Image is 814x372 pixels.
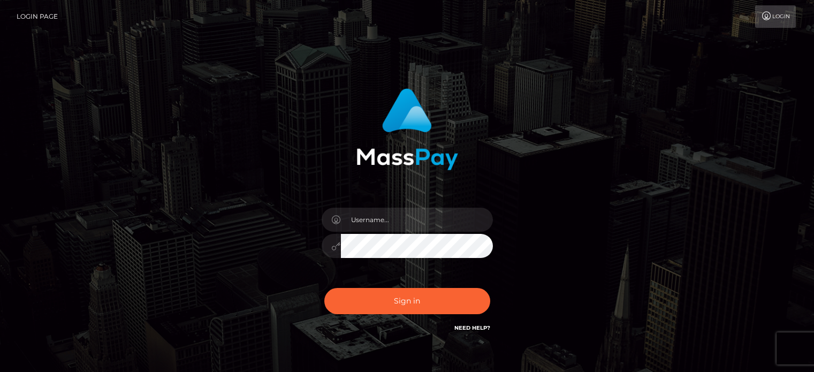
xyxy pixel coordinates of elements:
[17,5,58,28] a: Login Page
[341,208,493,232] input: Username...
[755,5,796,28] a: Login
[454,324,490,331] a: Need Help?
[356,88,458,170] img: MassPay Login
[324,288,490,314] button: Sign in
